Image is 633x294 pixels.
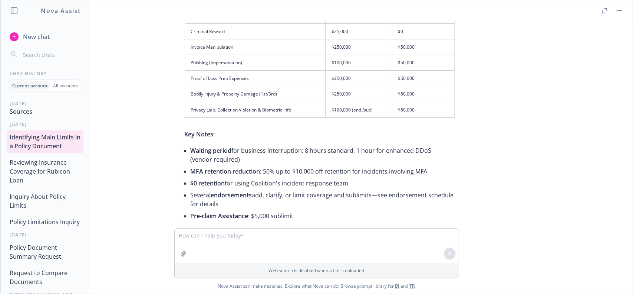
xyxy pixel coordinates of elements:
[325,86,392,102] td: $250,000
[191,167,260,175] span: MFA retention reduction
[191,189,455,210] li: Several add, clarify, or limit coverage and sublimits—see endorsement schedule for details
[392,39,454,55] td: $50,000
[392,102,454,117] td: $50,000
[191,210,455,222] li: : $5,000 sublimit
[7,266,83,288] button: Request to Compare Documents
[1,232,89,238] div: [DATE]
[185,102,325,117] td: Privacy Liab. Collection Violation & Biometric Info
[22,49,80,60] input: Search chats
[185,130,215,138] span: Key Notes:
[191,212,248,220] span: Pre-claim Assistance
[185,228,455,237] p: If you need specific endorsements, limitations, or definitions clarified, let me know!
[1,70,89,77] div: Chat History
[7,96,83,118] button: Current Date and News Sources
[7,156,83,187] button: Reviewing Insurance Coverage for Rubicon Loan
[191,177,455,189] li: for using Coalition's incident response team
[392,71,454,86] td: $50,000
[185,39,325,55] td: Invoice Manipulation
[1,100,89,107] div: [DATE]
[325,102,392,117] td: $100,000 (end./sub)
[211,191,252,199] span: endorsements
[7,30,83,43] button: New chat
[7,241,83,263] button: Policy Document Summary Request
[218,278,415,294] span: Nova Assist can make mistakes. Explore what Nova can do: Browse prompt library for and
[12,83,48,89] p: Current account
[191,179,225,187] span: $0 retention
[392,23,454,39] td: $0
[7,130,83,153] button: Identifying Main Limits in a Policy Document
[41,6,81,15] h1: Nova Assist
[392,86,454,102] td: $50,000
[185,23,325,39] td: Criminal Reward
[191,165,455,177] li: : 50% up to $10,000 off retention for incidents involving MFA
[191,146,232,155] span: Waiting period
[325,55,392,71] td: $100,000
[22,32,50,41] span: New chat
[410,283,415,289] a: TR
[7,190,83,212] button: Inquiry About Policy Limits
[179,267,454,274] p: Web search is disabled when a file is uploaded
[185,71,325,86] td: Proof of Loss Prep Expenses
[191,145,455,165] li: for business interruption: 8 hours standard, 1 hour for enhanced DDoS (vendor required)
[395,283,400,289] a: BI
[185,55,325,71] td: Phishing (Impersonation)
[325,23,392,39] td: $25,000
[325,39,392,55] td: $250,000
[7,215,83,229] button: Policy Limitations Inquiry
[325,71,392,86] td: $250,000
[1,121,89,127] div: [DATE]
[53,83,78,89] p: All accounts
[392,55,454,71] td: $50,000
[185,86,325,102] td: Bodily Injury & Property Damage (1st/3rd)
